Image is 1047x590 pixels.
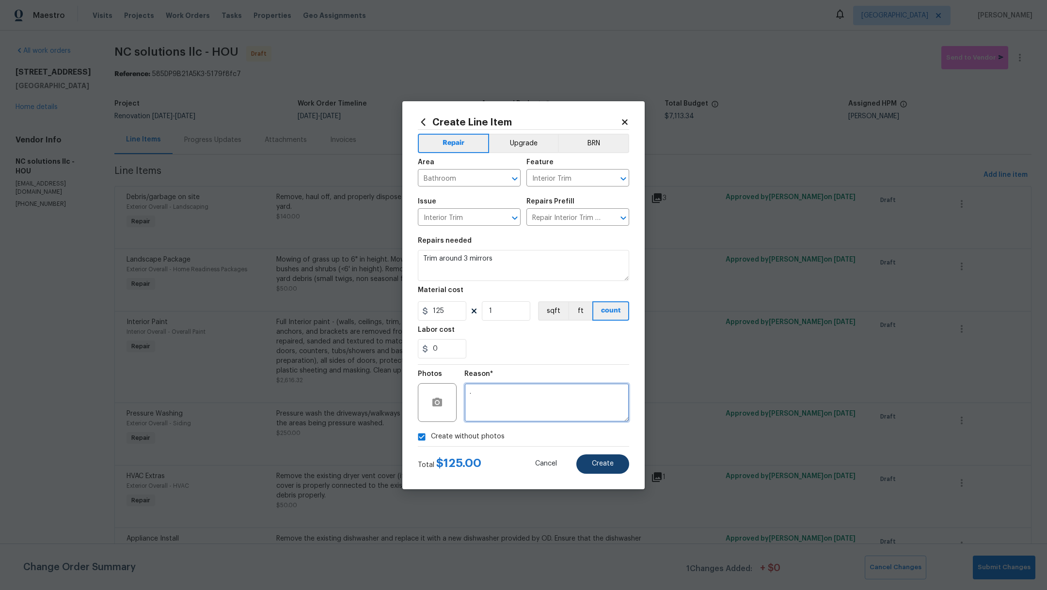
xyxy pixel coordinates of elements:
[418,458,481,470] div: Total
[535,460,557,467] span: Cancel
[592,301,629,321] button: count
[418,159,434,166] h5: Area
[418,371,442,377] h5: Photos
[418,237,472,244] h5: Repairs needed
[464,383,629,422] textarea: .
[464,371,493,377] h5: Reason*
[418,326,455,333] h5: Labor cost
[418,198,436,205] h5: Issue
[526,198,574,205] h5: Repairs Prefill
[418,250,629,281] textarea: Trim around 3 mirrors
[568,301,592,321] button: ft
[576,454,629,474] button: Create
[508,172,522,186] button: Open
[508,211,522,225] button: Open
[617,211,630,225] button: Open
[592,460,614,467] span: Create
[617,172,630,186] button: Open
[520,454,572,474] button: Cancel
[526,159,554,166] h5: Feature
[418,287,463,294] h5: Material cost
[418,117,620,127] h2: Create Line Item
[538,301,568,321] button: sqft
[436,457,481,469] span: $ 125.00
[558,134,629,153] button: BRN
[431,432,505,442] span: Create without photos
[418,134,489,153] button: Repair
[489,134,558,153] button: Upgrade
